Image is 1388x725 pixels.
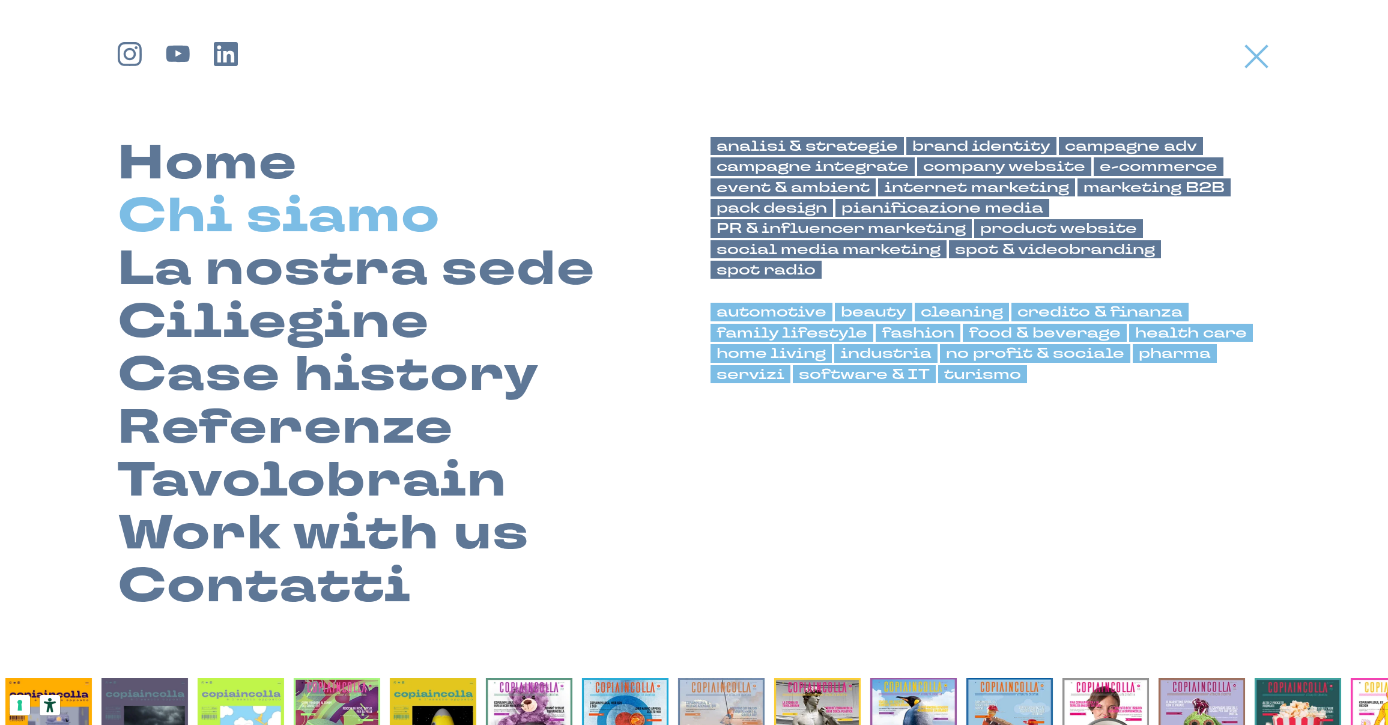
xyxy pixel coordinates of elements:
[1094,157,1223,175] a: e-commerce
[711,178,876,196] a: event & ambient
[1077,178,1231,196] a: marketing B2B
[711,344,832,362] a: home living
[711,303,832,321] a: automotive
[793,365,936,383] a: software & IT
[118,348,539,401] a: Case history
[10,695,30,715] button: Le tue preferenze relative al consenso per le tecnologie di tracciamento
[711,365,790,383] a: servizi
[711,261,822,279] a: spot radio
[118,296,429,348] a: Ciliegine
[938,365,1027,383] a: turismo
[917,157,1091,175] a: company website
[118,454,507,507] a: Tavolobrain
[835,303,912,321] a: beauty
[949,240,1161,258] a: spot & videobranding
[915,303,1009,321] a: cleaning
[118,137,297,190] a: Home
[711,219,972,237] a: PR & influencer marketing
[711,157,915,175] a: campagne integrate
[963,324,1127,342] a: food & beverage
[834,344,938,362] a: industria
[118,560,411,613] a: Contatti
[878,178,1075,196] a: internet marketing
[1059,137,1203,155] a: campagne adv
[1133,344,1217,362] a: pharma
[40,695,60,715] button: Strumenti di accessibilità
[940,344,1130,362] a: no profit & sociale
[711,324,873,342] a: family lifestyle
[876,324,960,342] a: fashion
[118,401,453,454] a: Referenze
[118,190,440,243] a: Chi siamo
[974,219,1143,237] a: product website
[906,137,1056,155] a: brand identity
[711,199,833,217] a: pack design
[835,199,1049,217] a: pianificazione media
[118,507,529,560] a: Work with us
[118,243,595,296] a: La nostra sede
[1011,303,1189,321] a: credito & finanza
[711,137,904,155] a: analisi & strategie
[1129,324,1253,342] a: health care
[711,240,947,258] a: social media marketing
